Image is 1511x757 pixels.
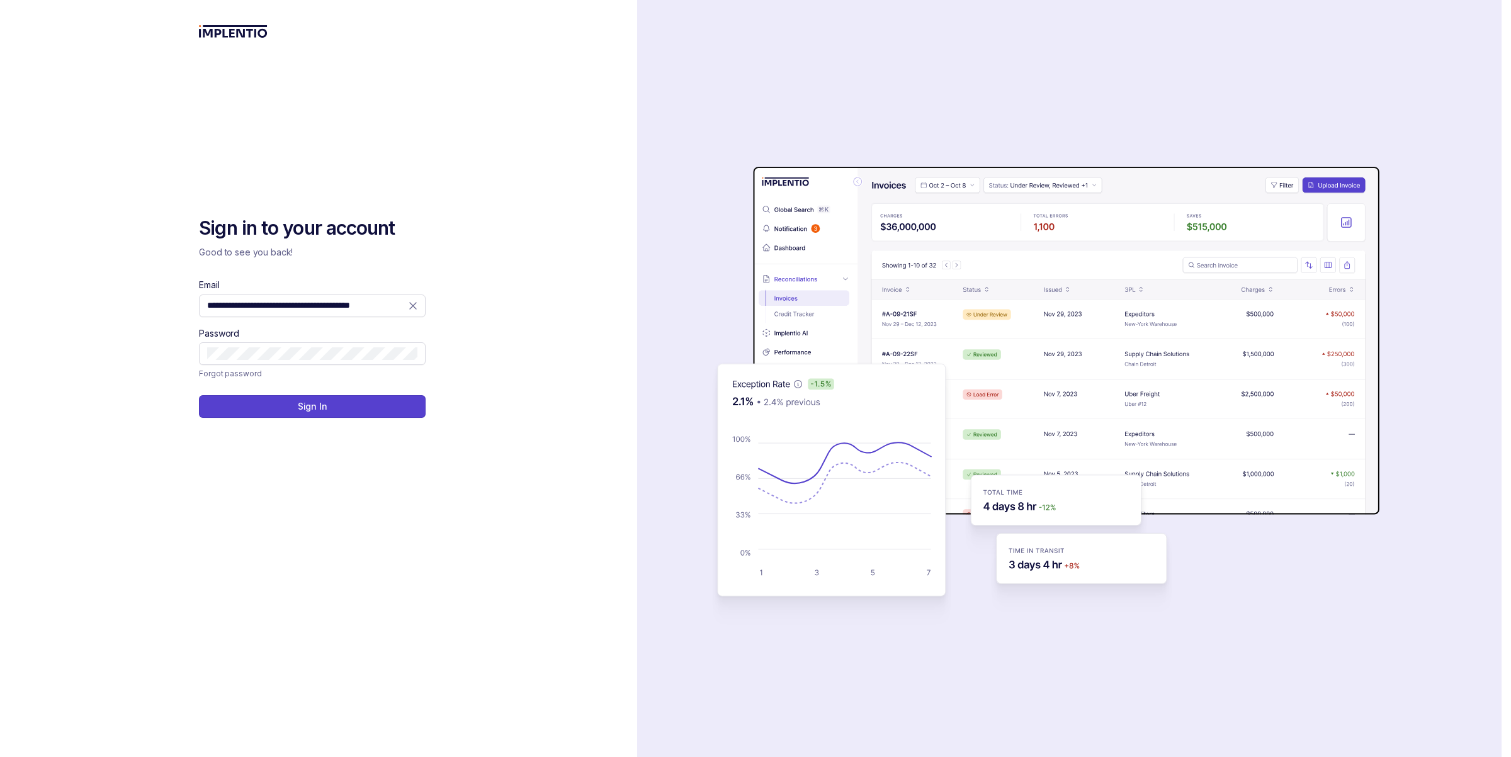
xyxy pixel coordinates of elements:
img: signin-background.svg [673,127,1384,631]
label: Email [199,279,219,291]
img: logo [199,25,268,38]
p: Forgot password [199,367,261,380]
p: Sign In [298,400,327,413]
h2: Sign in to your account [199,216,426,241]
button: Sign In [199,395,426,418]
label: Password [199,327,239,340]
p: Good to see you back! [199,246,426,259]
a: Link Forgot password [199,367,261,380]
